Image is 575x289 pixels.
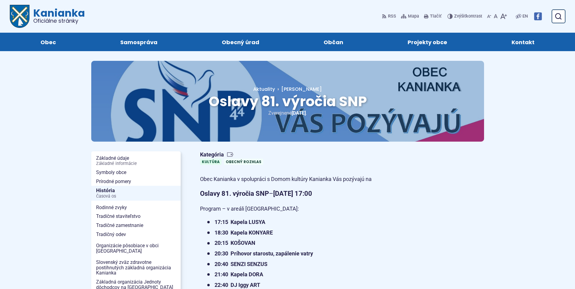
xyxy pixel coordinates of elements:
span: Kategória [200,151,266,158]
strong: [DATE] 17:00 [273,190,312,197]
span: Rodinné zvyky [96,203,176,212]
span: Základné údaje [96,154,176,168]
span: Občan [324,33,343,51]
span: História [96,186,176,201]
a: Rodinné zvyky [91,203,181,212]
span: [PERSON_NAME] [281,86,322,93]
span: Organizácie pôsobiace v obci [GEOGRAPHIC_DATA] [96,241,176,255]
span: Mapa [408,13,419,20]
span: Tradičný odev [96,230,176,239]
strong: 22:40 DJ Iggy ART [215,282,260,288]
span: Oslavy 81. výročia SNP [208,92,367,111]
span: Prírodné pomery [96,177,176,186]
span: EN [522,13,528,20]
strong: 17:15 Kapela LUSYA [215,219,265,225]
a: Tradičné staviteľstvo [91,212,181,221]
button: Zmenšiť veľkosť písma [486,10,493,23]
a: Občan [298,33,370,51]
span: Tlačiť [430,14,441,19]
a: Symboly obce [91,168,181,177]
strong: 20:15 KOŠOVAN [215,240,255,246]
a: Obec [15,33,82,51]
span: Oficiálne stránky [33,18,85,24]
a: Základné údajeZákladné informácie [91,154,181,168]
a: Slovenský zväz zdravotne postihnutých základná organizácia Kanianka [91,258,181,278]
p: – [200,188,415,199]
a: Aktuality [253,86,275,93]
p: Obec Kanianka v spolupráci s Domom kultúry Kanianka Vás pozývajú na [200,175,415,184]
a: Samospráva [94,33,184,51]
a: [PERSON_NAME] [275,86,322,93]
button: Nastaviť pôvodnú veľkosť písma [493,10,499,23]
span: Samospráva [120,33,157,51]
a: EN [521,13,529,20]
span: Časová os [96,194,176,199]
a: Obecný rozhlas [224,159,263,165]
button: Tlačiť [423,10,443,23]
span: Symboly obce [96,168,176,177]
a: Obecný úrad [196,33,286,51]
button: Zvýšiťkontrast [447,10,483,23]
span: Kanianka [30,8,85,24]
button: Zväčšiť veľkosť písma [499,10,508,23]
span: RSS [388,13,396,20]
strong: 18:30 Kapela KONYARE [215,229,273,236]
span: Kontakt [512,33,535,51]
span: Obecný úrad [222,33,259,51]
a: Kontakt [485,33,560,51]
span: Základné informácie [96,161,176,166]
strong: 20:30 Príhovor starostu, zapálenie vatry [215,250,313,257]
a: RSS [382,10,397,23]
span: [DATE] [292,110,306,116]
p: Program – v areáli [GEOGRAPHIC_DATA]: [200,204,415,214]
p: Zverejnené . [111,109,465,117]
a: Tradičný odev [91,230,181,239]
a: Organizácie pôsobiace v obci [GEOGRAPHIC_DATA] [91,241,181,255]
a: Kultúra [200,159,221,165]
a: Prírodné pomery [91,177,181,186]
span: Tradičné zamestnanie [96,221,176,230]
a: Tradičné zamestnanie [91,221,181,230]
span: Tradičné staviteľstvo [96,212,176,221]
a: Projekty obce [381,33,473,51]
img: Prejsť na Facebook stránku [534,12,542,20]
span: Zvýšiť [454,14,466,19]
a: Logo Kanianka, prejsť na domovskú stránku. [10,5,85,28]
span: Obec [40,33,56,51]
strong: 21:40 Kapela DORA [215,271,263,278]
a: HistóriaČasová os [91,186,181,201]
span: kontrast [454,14,482,19]
a: Mapa [400,10,420,23]
strong: 20:40 SENZI SENZUS [215,261,267,267]
span: Slovenský zväz zdravotne postihnutých základná organizácia Kanianka [96,258,176,278]
strong: Oslavy 81. výročia SNP [200,190,269,197]
img: Prejsť na domovskú stránku [10,5,30,28]
span: Projekty obce [408,33,447,51]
